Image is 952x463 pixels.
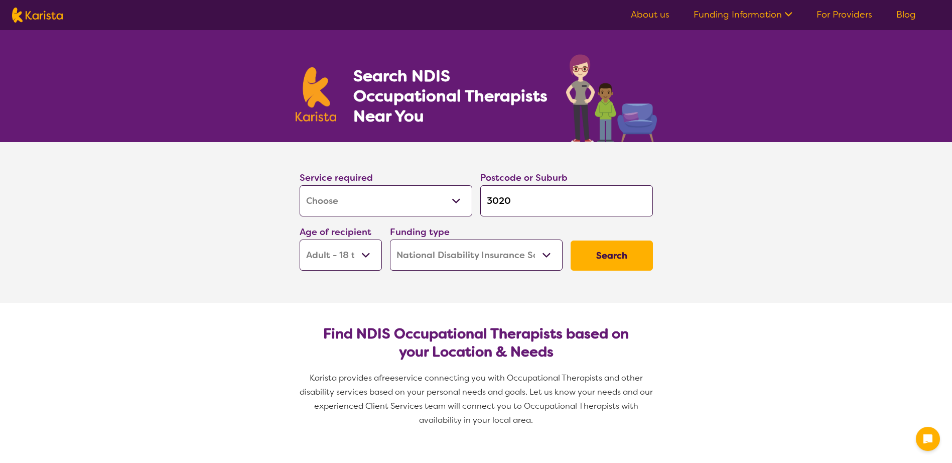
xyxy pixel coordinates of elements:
[300,226,371,238] label: Age of recipient
[631,9,669,21] a: About us
[308,325,645,361] h2: Find NDIS Occupational Therapists based on your Location & Needs
[390,226,450,238] label: Funding type
[310,373,379,383] span: Karista provides a
[480,172,568,184] label: Postcode or Suburb
[566,54,657,142] img: occupational-therapy
[896,9,916,21] a: Blog
[296,67,337,122] img: Karista logo
[300,373,655,425] span: service connecting you with Occupational Therapists and other disability services based on your p...
[817,9,872,21] a: For Providers
[571,241,653,271] button: Search
[379,373,395,383] span: free
[694,9,792,21] a: Funding Information
[480,185,653,216] input: Type
[12,8,63,23] img: Karista logo
[353,66,549,126] h1: Search NDIS Occupational Therapists Near You
[300,172,373,184] label: Service required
